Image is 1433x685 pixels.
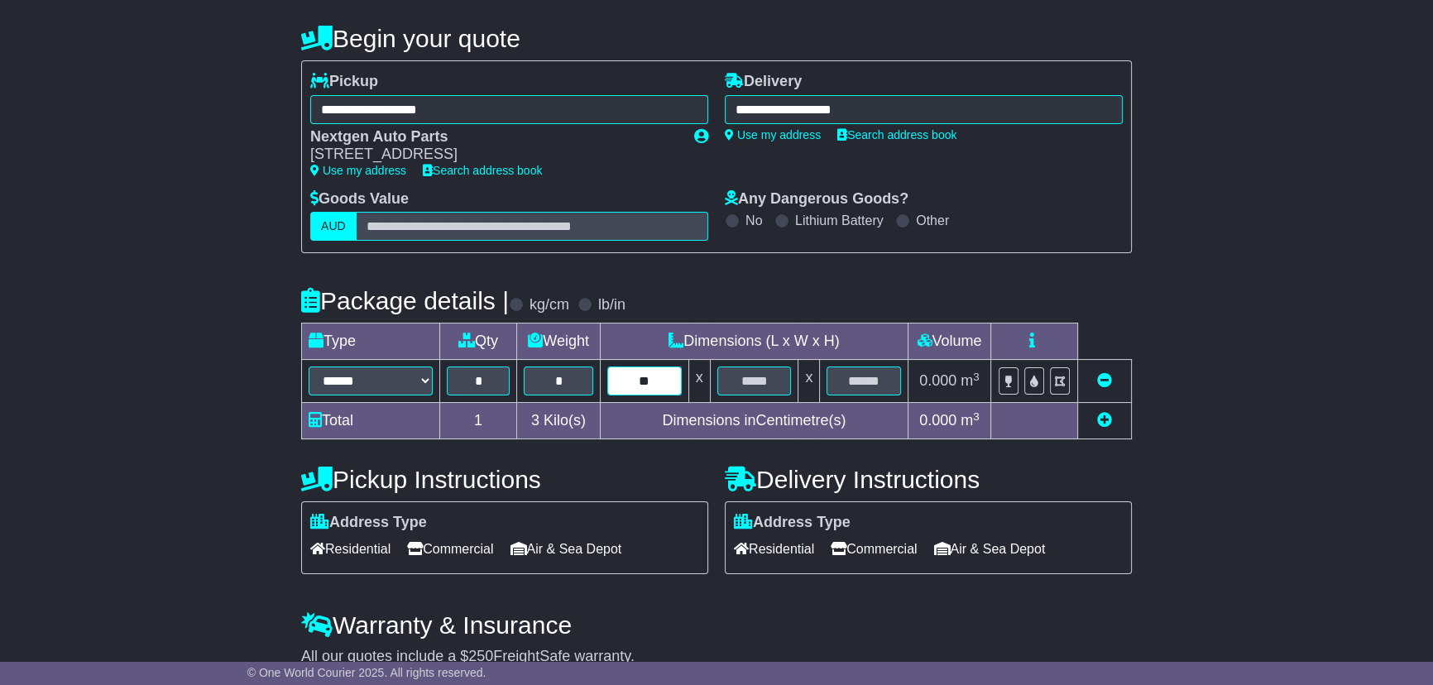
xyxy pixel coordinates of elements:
span: 0.000 [919,372,956,389]
td: Dimensions (L x W x H) [600,323,908,360]
td: Qty [440,323,517,360]
td: x [798,360,820,403]
a: Add new item [1097,412,1112,429]
label: kg/cm [530,296,569,314]
label: Pickup [310,73,378,91]
td: Volume [908,323,990,360]
a: Remove this item [1097,372,1112,389]
a: Use my address [310,164,406,177]
td: Weight [517,323,601,360]
label: No [745,213,762,228]
label: Address Type [734,514,851,532]
label: Other [916,213,949,228]
td: Total [302,403,440,439]
td: Dimensions in Centimetre(s) [600,403,908,439]
h4: Package details | [301,287,509,314]
span: 0.000 [919,412,956,429]
label: AUD [310,212,357,241]
label: Goods Value [310,190,409,208]
a: Search address book [837,128,956,141]
td: Kilo(s) [517,403,601,439]
h4: Begin your quote [301,25,1132,52]
label: Lithium Battery [795,213,884,228]
span: Air & Sea Depot [510,536,622,562]
span: Commercial [831,536,917,562]
span: Residential [734,536,814,562]
a: Search address book [423,164,542,177]
span: 3 [531,412,539,429]
td: Type [302,323,440,360]
a: Use my address [725,128,821,141]
span: m [961,372,980,389]
label: Address Type [310,514,427,532]
h4: Warranty & Insurance [301,611,1132,639]
div: All our quotes include a $ FreightSafe warranty. [301,648,1132,666]
label: Any Dangerous Goods? [725,190,908,208]
span: m [961,412,980,429]
td: x [688,360,710,403]
sup: 3 [973,371,980,383]
label: lb/in [598,296,625,314]
td: 1 [440,403,517,439]
div: [STREET_ADDRESS] [310,146,678,164]
div: Nextgen Auto Parts [310,128,678,146]
span: Air & Sea Depot [934,536,1046,562]
h4: Pickup Instructions [301,466,708,493]
label: Delivery [725,73,802,91]
h4: Delivery Instructions [725,466,1132,493]
span: 250 [468,648,493,664]
span: Residential [310,536,391,562]
span: © One World Courier 2025. All rights reserved. [247,666,486,679]
span: Commercial [407,536,493,562]
sup: 3 [973,410,980,423]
